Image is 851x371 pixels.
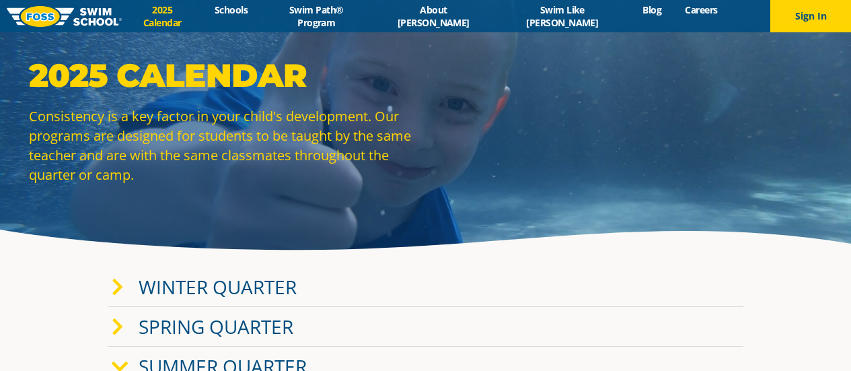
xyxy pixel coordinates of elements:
a: 2025 Calendar [122,3,203,29]
a: Swim Path® Program [260,3,373,29]
p: Consistency is a key factor in your child's development. Our programs are designed for students t... [29,106,419,184]
strong: 2025 Calendar [29,56,307,95]
a: Winter Quarter [139,274,297,300]
a: Spring Quarter [139,314,293,339]
img: FOSS Swim School Logo [7,6,122,27]
a: About [PERSON_NAME] [373,3,494,29]
a: Schools [203,3,260,16]
a: Careers [673,3,729,16]
a: Swim Like [PERSON_NAME] [494,3,631,29]
a: Blog [631,3,673,16]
